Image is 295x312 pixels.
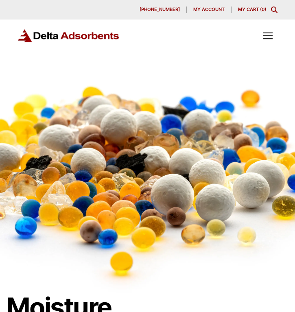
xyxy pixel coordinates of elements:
a: My account [187,7,232,13]
span: My account [193,7,225,12]
a: [PHONE_NUMBER] [133,7,187,13]
a: My Cart (0) [238,7,266,12]
div: Toggle Off Canvas Content [258,26,278,46]
span: 0 [262,7,264,12]
div: Toggle Modal Content [271,7,278,13]
img: Delta Adsorbents [18,29,120,43]
span: [PHONE_NUMBER] [140,7,180,12]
